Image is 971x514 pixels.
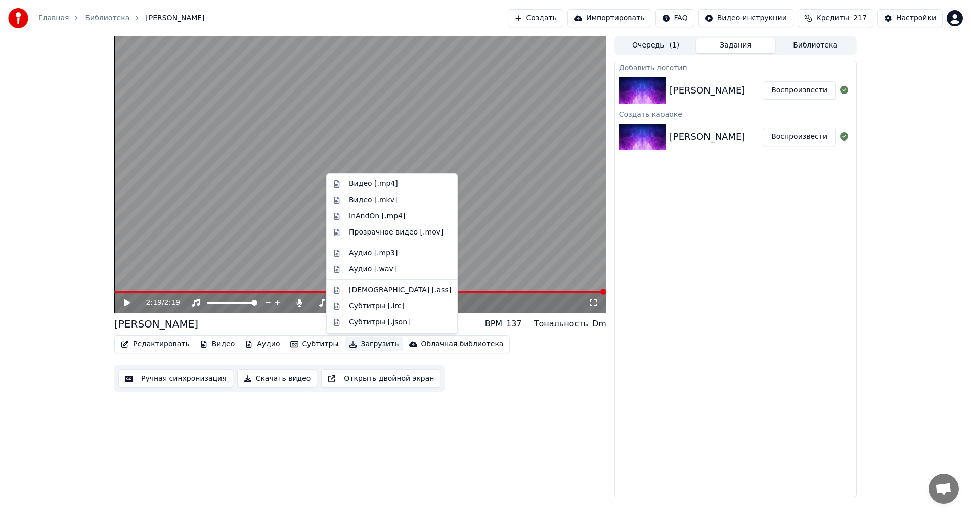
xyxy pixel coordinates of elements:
[146,298,170,308] div: /
[816,13,849,23] span: Кредиты
[85,13,129,23] a: Библиотека
[929,474,959,504] a: Открытый чат
[349,285,451,295] div: [DEMOGRAPHIC_DATA] [.ass]
[8,8,28,28] img: youka
[237,369,318,388] button: Скачать видео
[38,13,69,23] a: Главная
[615,108,856,120] div: Создать караоке
[345,337,403,351] button: Загрузить
[698,9,793,27] button: Видео-инструкции
[763,128,836,146] button: Воспроизвести
[508,9,563,27] button: Создать
[670,130,745,144] div: [PERSON_NAME]
[146,298,162,308] span: 2:19
[696,38,776,53] button: Задания
[114,317,198,331] div: [PERSON_NAME]
[763,81,836,100] button: Воспроизвести
[196,337,239,351] button: Видео
[896,13,936,23] div: Настройки
[38,13,205,23] nav: breadcrumb
[592,318,606,330] div: Dm
[349,301,404,311] div: Субтитры [.lrc]
[118,369,233,388] button: Ручная синхронизация
[670,83,745,98] div: [PERSON_NAME]
[534,318,588,330] div: Тональность
[349,195,397,205] div: Видео [.mkv]
[485,318,502,330] div: BPM
[669,40,679,51] span: ( 1 )
[349,179,398,189] div: Видео [.mp4]
[349,264,396,274] div: Аудио [.wav]
[798,9,873,27] button: Кредиты217
[349,317,410,328] div: Субтитры [.json]
[286,337,343,351] button: Субтитры
[853,13,867,23] span: 217
[117,337,194,351] button: Редактировать
[877,9,943,27] button: Настройки
[164,298,180,308] span: 2:19
[567,9,651,27] button: Импортировать
[655,9,694,27] button: FAQ
[349,227,443,238] div: Прозрачное видео [.mov]
[775,38,855,53] button: Библиотека
[349,248,398,258] div: Аудио [.mp3]
[421,339,504,349] div: Облачная библиотека
[349,211,406,221] div: InAndOn [.mp4]
[616,38,696,53] button: Очередь
[615,61,856,73] div: Добавить логотип
[241,337,284,351] button: Аудио
[321,369,440,388] button: Открыть двойной экран
[506,318,522,330] div: 137
[146,13,204,23] span: [PERSON_NAME]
